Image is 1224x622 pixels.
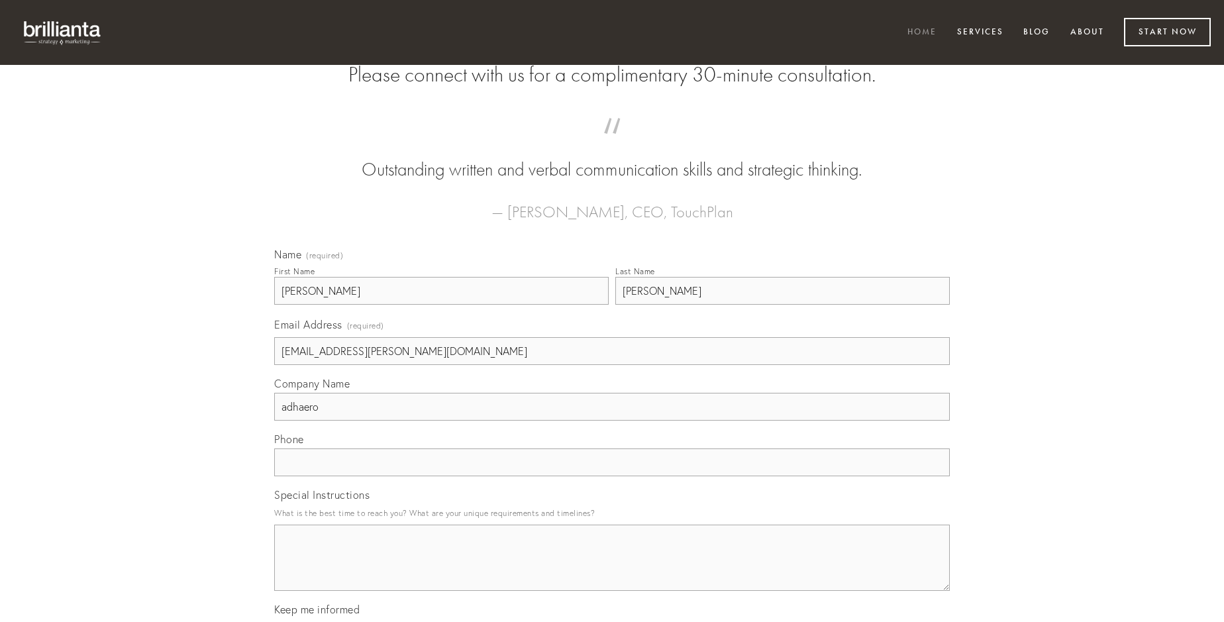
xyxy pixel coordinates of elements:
[274,318,342,331] span: Email Address
[306,252,343,260] span: (required)
[274,603,360,616] span: Keep me informed
[274,504,950,522] p: What is the best time to reach you? What are your unique requirements and timelines?
[347,317,384,335] span: (required)
[1015,22,1058,44] a: Blog
[274,377,350,390] span: Company Name
[1062,22,1113,44] a: About
[899,22,945,44] a: Home
[274,248,301,261] span: Name
[615,266,655,276] div: Last Name
[274,62,950,87] h2: Please connect with us for a complimentary 30-minute consultation.
[295,183,929,225] figcaption: — [PERSON_NAME], CEO, TouchPlan
[295,131,929,157] span: “
[295,131,929,183] blockquote: Outstanding written and verbal communication skills and strategic thinking.
[274,488,370,501] span: Special Instructions
[274,433,304,446] span: Phone
[948,22,1012,44] a: Services
[1124,18,1211,46] a: Start Now
[274,266,315,276] div: First Name
[13,13,113,52] img: brillianta - research, strategy, marketing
